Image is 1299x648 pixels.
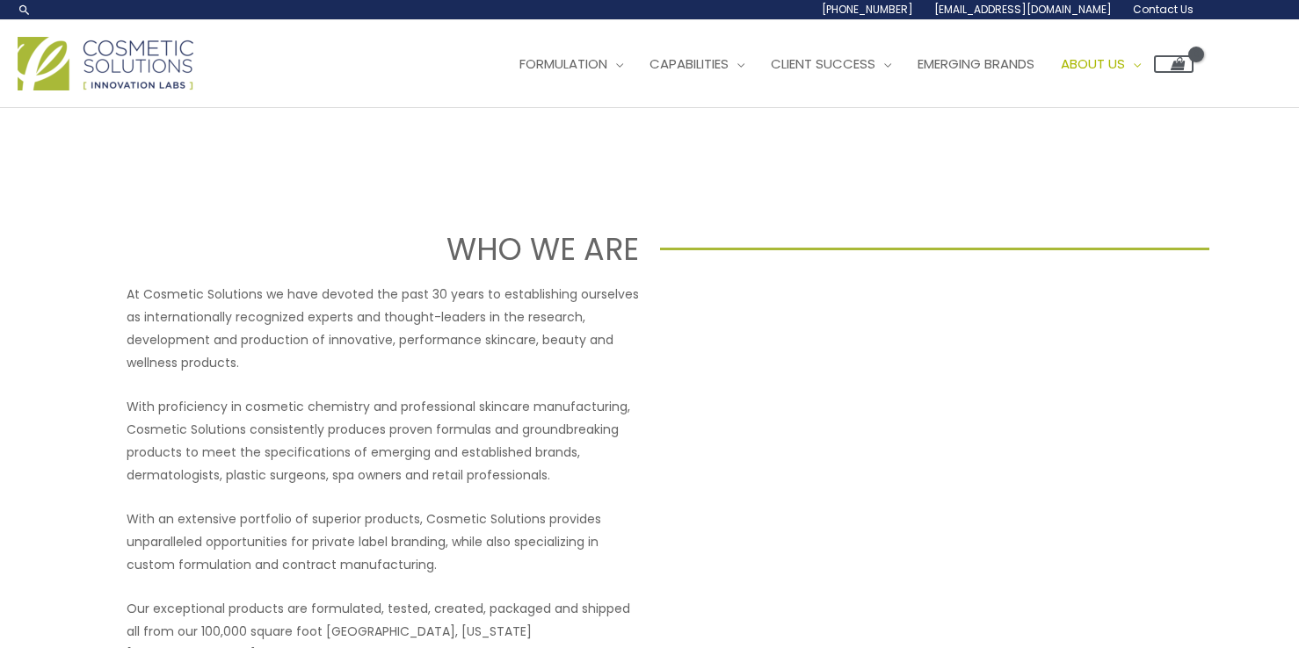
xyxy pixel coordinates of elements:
[918,54,1034,73] span: Emerging Brands
[90,227,639,270] h1: WHO WE ARE
[1133,2,1194,17] span: Contact Us
[127,283,639,374] p: At Cosmetic Solutions we have devoted the past 30 years to establishing ourselves as internationa...
[758,38,904,90] a: Client Success
[636,38,758,90] a: Capabilities
[1048,38,1154,90] a: About Us
[18,37,193,90] img: Cosmetic Solutions Logo
[649,54,729,73] span: Capabilities
[771,54,875,73] span: Client Success
[506,38,636,90] a: Formulation
[822,2,913,17] span: [PHONE_NUMBER]
[519,54,607,73] span: Formulation
[934,2,1112,17] span: [EMAIL_ADDRESS][DOMAIN_NAME]
[127,395,639,486] p: With proficiency in cosmetic chemistry and professional skincare manufacturing, Cosmetic Solution...
[904,38,1048,90] a: Emerging Brands
[493,38,1194,90] nav: Site Navigation
[660,283,1172,571] iframe: Get to know Cosmetic Solutions Private Label Skin Care
[127,508,639,576] p: With an extensive portfolio of superior products, Cosmetic Solutions provides unparalleled opport...
[18,3,32,17] a: Search icon link
[1061,54,1125,73] span: About Us
[1154,55,1194,73] a: View Shopping Cart, empty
